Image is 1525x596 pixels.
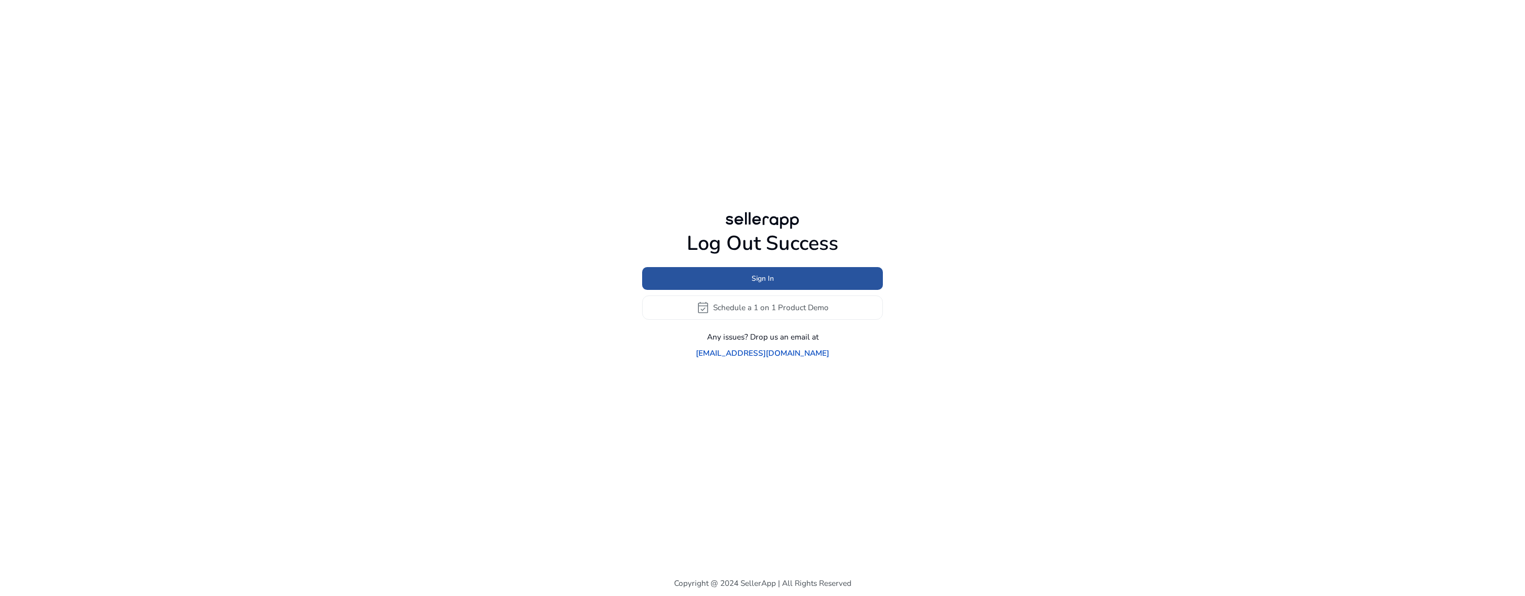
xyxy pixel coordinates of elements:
a: [EMAIL_ADDRESS][DOMAIN_NAME] [696,347,829,359]
h1: Log Out Success [642,232,883,256]
span: Sign In [752,273,774,284]
button: event_availableSchedule a 1 on 1 Product Demo [642,295,883,320]
button: Sign In [642,267,883,290]
span: event_available [696,301,710,314]
p: Any issues? Drop us an email at [707,331,819,343]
